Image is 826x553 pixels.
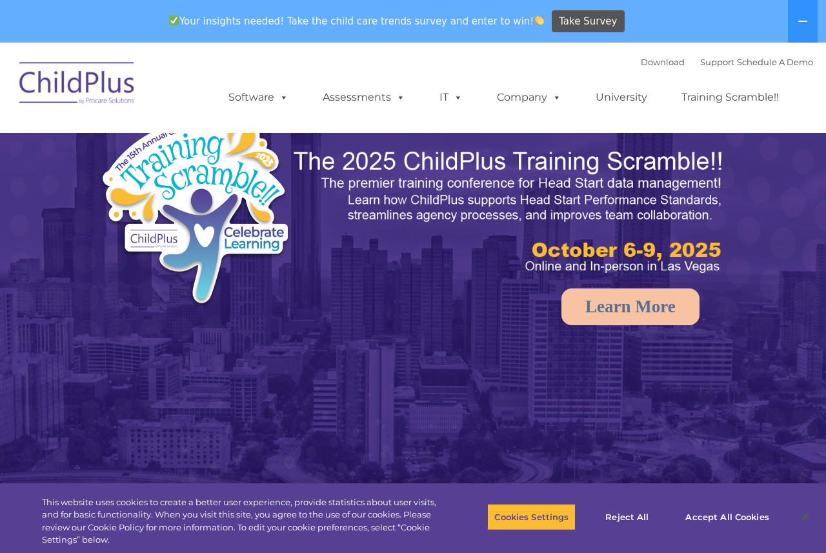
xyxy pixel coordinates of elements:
[791,503,820,531] button: Close
[179,85,219,95] span: Last name
[534,15,544,25] img: 👏
[587,504,667,531] button: Reject All
[487,504,576,531] button: Cookies Settings
[561,288,700,325] a: Learn More
[216,85,301,110] a: Software
[427,85,476,110] a: IT
[484,85,574,110] a: Company
[641,57,813,67] font: |
[163,8,550,34] span: Your insights needed! Take the child care trends survey and enter to win!
[13,53,142,117] img: ChildPlus by Procare Solutions
[669,85,792,110] a: Training Scramble!!
[169,15,179,25] img: ✅
[641,57,685,67] a: Download
[559,10,617,33] span: Take Survey
[700,57,734,67] a: Support
[179,138,234,148] span: Phone number
[310,85,418,110] a: Assessments
[552,10,625,33] a: Take Survey
[583,85,660,110] a: University
[678,504,776,531] button: Accept All Cookies
[42,496,454,547] div: This website uses cookies to create a better user experience, provide statistics about user visit...
[737,57,813,67] a: Schedule A Demo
